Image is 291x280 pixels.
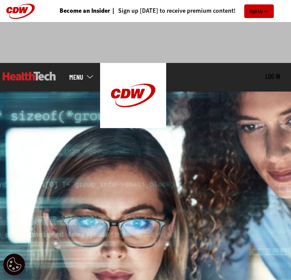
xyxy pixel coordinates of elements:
[60,8,110,14] a: Become an Insider
[110,8,235,14] a: Sign up [DATE] to receive premium content!
[244,4,274,18] a: Sign Up
[3,254,25,276] button: Open Preferences
[69,74,100,81] a: mobile-menu
[265,73,280,81] div: User menu
[100,63,166,128] img: Home
[265,72,280,80] a: Log in
[3,72,56,81] img: Home
[100,121,166,130] a: CDW
[3,254,25,276] div: Cookie Settings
